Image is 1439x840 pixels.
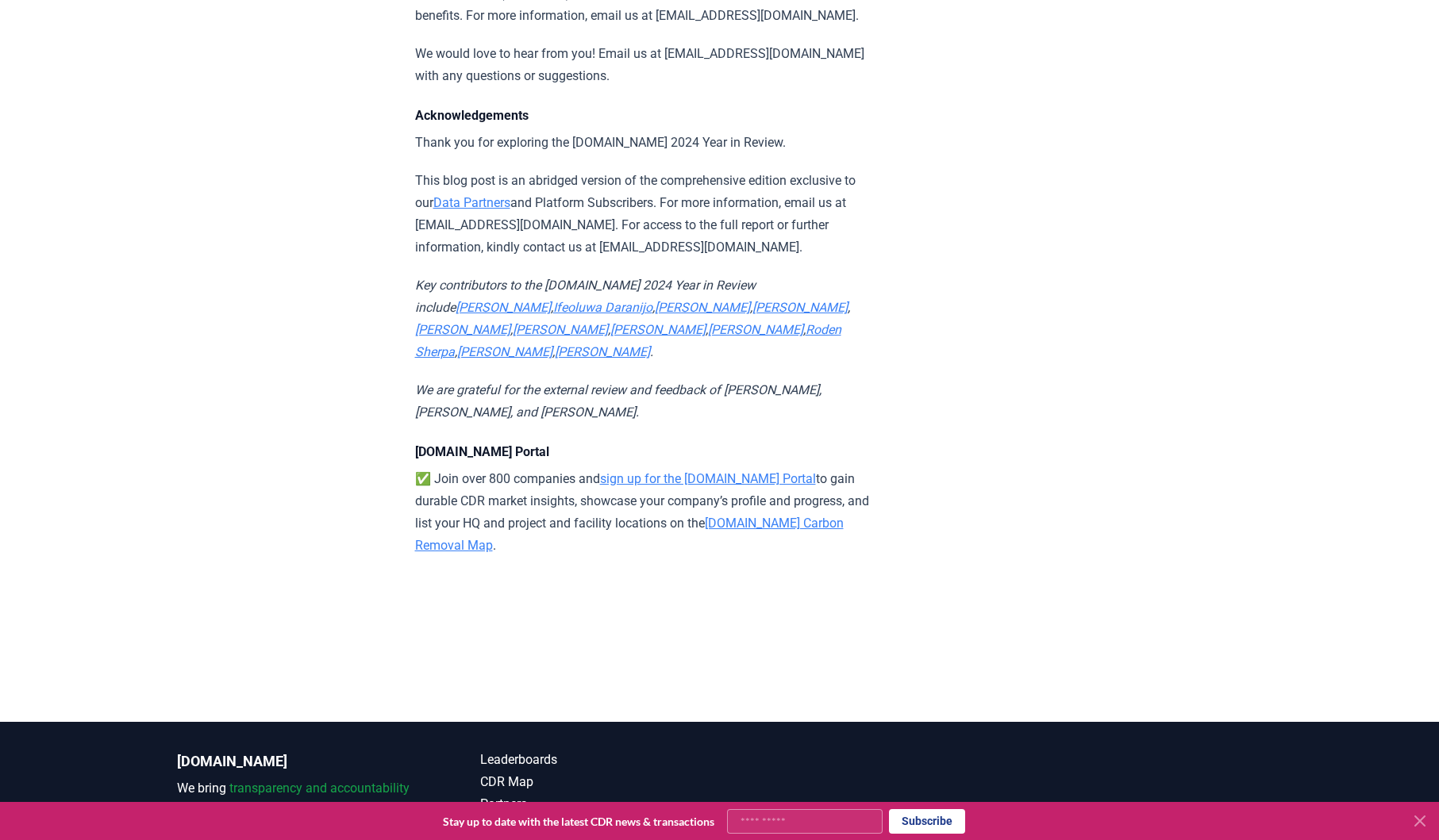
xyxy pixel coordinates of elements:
[415,278,850,359] em: Key contributors to the [DOMAIN_NAME] 2024 Year in Review include , , , , , , , , , , .
[456,300,551,315] a: [PERSON_NAME]
[415,132,879,154] p: Thank you for exploring the [DOMAIN_NAME] 2024 Year in Review.
[415,322,510,337] a: [PERSON_NAME]
[415,170,879,259] p: This blog post is an abridged version of the comprehensive edition exclusive to our and Platform ...
[480,750,720,769] a: Leaderboards
[480,773,720,792] a: CDR Map
[177,779,417,817] p: We bring to the durable carbon removal market
[433,195,510,210] a: Data Partners
[610,322,706,337] a: [PERSON_NAME]
[457,344,552,359] a: [PERSON_NAME]
[600,471,816,486] a: sign up for the [DOMAIN_NAME] Portal
[177,750,417,773] p: [DOMAIN_NAME]
[415,443,879,462] h4: [DOMAIN_NAME] Portal
[415,106,879,125] h4: Acknowledgements
[415,322,841,359] a: Roden Sherpa
[513,322,608,337] a: [PERSON_NAME]
[415,43,879,87] p: We would love to hear from you! Email us at [EMAIL_ADDRESS][DOMAIN_NAME] with any questions or su...
[555,344,650,359] a: [PERSON_NAME]
[708,322,803,337] a: [PERSON_NAME]
[415,516,844,553] a: [DOMAIN_NAME] Carbon Removal Map
[553,300,652,315] a: Ifeoluwa Daranijo
[415,382,821,420] em: We are grateful for the external review and feedback of [PERSON_NAME], [PERSON_NAME], and [PERSON...
[752,300,848,315] a: [PERSON_NAME]
[229,781,410,796] span: transparency and accountability
[480,795,720,814] a: Partners
[415,468,879,557] p: ✅ Join over 800 companies and to gain durable CDR market insights, showcase your company’s profil...
[655,300,750,315] a: [PERSON_NAME]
